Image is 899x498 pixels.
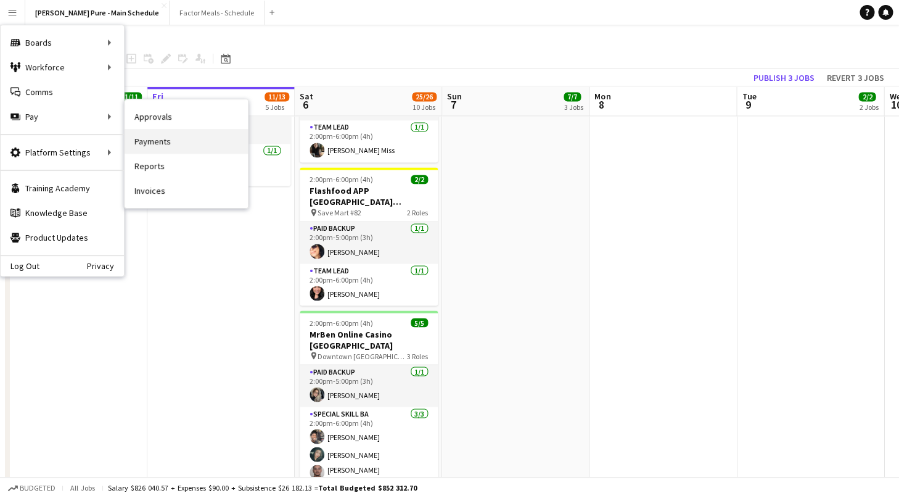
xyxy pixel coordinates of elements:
a: Approvals [125,104,248,129]
span: 6 [298,98,313,112]
button: [PERSON_NAME] Pure - Main Schedule [25,1,170,25]
span: 11/11 [117,92,142,101]
a: Invoices [125,178,248,203]
span: 8 [593,98,610,112]
span: Downtown [GEOGRAPHIC_DATA] [318,351,407,360]
a: Privacy [87,261,124,271]
span: 2 Roles [407,208,428,217]
a: Reports [125,154,248,178]
a: Training Academy [1,176,124,201]
span: 9 [740,98,756,112]
app-job-card: 2:00pm-6:00pm (4h)2/2Flashfood APP [GEOGRAPHIC_DATA] [PERSON_NAME], [GEOGRAPHIC_DATA] Save Mart #... [300,167,438,305]
div: 10 Jobs [413,102,436,112]
div: Platform Settings [1,140,124,165]
div: 5 Jobs [265,102,289,112]
span: 25/26 [412,92,437,101]
h3: Flashfood APP [GEOGRAPHIC_DATA] [PERSON_NAME], [GEOGRAPHIC_DATA] [300,185,438,207]
span: 2:00pm-6:00pm (4h) [310,318,373,327]
span: 2/2 [411,175,428,184]
app-card-role: Team Lead1/12:00pm-6:00pm (4h)[PERSON_NAME] [300,264,438,305]
app-job-card: 2:00pm-6:00pm (4h)5/5MrBen Online Casino [GEOGRAPHIC_DATA] Downtown [GEOGRAPHIC_DATA]3 RolesPaid ... [300,310,438,493]
app-card-role: Team Lead1/12:00pm-6:00pm (4h)[PERSON_NAME] Miss [300,120,438,162]
button: Revert 3 jobs [822,70,889,86]
div: Workforce [1,55,124,80]
a: Comms [1,80,124,104]
span: 5 [150,98,163,112]
span: Sat [300,91,313,102]
span: Fri [152,91,163,102]
div: 2 Jobs [859,102,878,112]
span: Total Budgeted $852 312.70 [318,483,417,492]
span: Tue [742,91,756,102]
div: 3 Jobs [564,102,583,112]
span: 2/2 [858,92,876,101]
span: All jobs [68,483,97,492]
app-card-role: Paid Backup1/12:00pm-5:00pm (3h)[PERSON_NAME] [300,365,438,407]
div: Salary $826 040.57 + Expenses $90.00 + Subsistence $26 182.13 = [108,483,417,492]
a: Payments [125,129,248,154]
button: Budgeted [6,481,57,495]
a: Product Updates [1,225,124,250]
span: 3 Roles [407,351,428,360]
div: Pay [1,104,124,129]
span: Mon [594,91,610,102]
span: 2:00pm-6:00pm (4h) [310,175,373,184]
span: 7/7 [564,92,581,101]
div: Boards [1,30,124,55]
button: Publish 3 jobs [749,70,819,86]
span: 5/5 [411,318,428,327]
span: Save Mart #82 [318,208,361,217]
button: Factor Meals - Schedule [170,1,265,25]
h3: MrBen Online Casino [GEOGRAPHIC_DATA] [300,328,438,351]
app-card-role: Special Skill BA3/32:00pm-6:00pm (4h)[PERSON_NAME][PERSON_NAME][PERSON_NAME] [PERSON_NAME] [300,407,438,488]
app-card-role: Paid Backup1/12:00pm-5:00pm (3h)[PERSON_NAME] [300,222,438,264]
span: 7 [445,98,462,112]
span: Sun [447,91,462,102]
a: Knowledge Base [1,201,124,225]
span: Budgeted [20,484,55,492]
span: 11/13 [265,92,289,101]
a: Log Out [1,261,39,271]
